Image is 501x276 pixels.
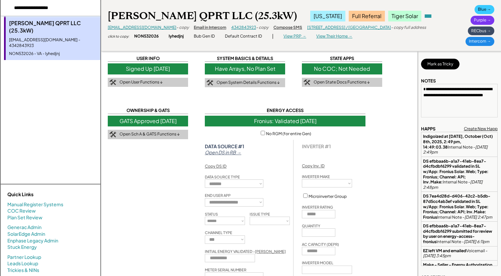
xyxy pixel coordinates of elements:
[349,11,385,21] div: Full Referral
[468,26,494,36] div: RECbus →
[9,37,97,49] div: [EMAIL_ADDRESS][DOMAIN_NAME] - 4342843923
[205,149,241,155] em: Open DS in RB →
[7,224,41,231] a: Generac Admin
[423,194,490,219] strong: DS 7ea4d28d-d406-42c2-b5db-87d5cc4ab3ef validated in SL w/App: Fronius Solar.Web; Type: Fronius; ...
[471,16,494,25] div: Purple →
[108,116,188,126] div: GATS Approved [DATE]
[466,37,494,46] div: Intercom →
[302,163,325,169] div: Copy Inv. ID
[475,5,494,14] div: Blue →
[7,260,38,267] a: Leads Lookup
[255,249,286,254] u: [PERSON_NAME]
[423,262,496,273] div: Email Sent Auto -
[194,25,226,31] div: Email in Intercom
[205,63,285,74] div: Have Arrays, No Plan Set
[302,260,333,265] div: INVERTER MODEL
[250,212,270,217] div: ISSUE TYPE
[108,9,297,22] div: [PERSON_NAME] QPRT LLC (25.3kW)
[169,34,184,39] div: lyhedjnj
[108,55,188,62] div: USER INFO
[302,55,382,62] div: STATE APPS
[217,80,280,86] div: Open System Details Functions ↓
[205,249,286,254] div: INITIAL ENERGY VALIDATED -
[9,51,97,57] div: NON532026 - VA - lyhedjnj
[464,239,489,244] em: [DATE] 6:11pm
[283,34,306,39] div: View PRP →
[134,34,159,39] div: NON532026
[423,159,489,184] strong: DS efbbaa6b-a1a7-41eb-8ea7-d4cfbdbf6299 validated in SL w/App: Fronius Solar.Web; Type: Fronius; ...
[302,223,320,228] div: QUANTITY
[7,237,58,244] a: Enphase Legacy Admin
[194,34,215,39] div: Bub Gen ID
[421,59,460,69] button: Mark as Tricky
[108,25,176,30] a: [EMAIL_ADDRESS][DOMAIN_NAME]
[465,215,492,220] em: [DATE] 2:47pm
[205,55,285,62] div: SYSTEM BASICS & DETAILS
[423,134,496,155] div: Internal Note -
[109,79,116,86] img: tool-icon.png
[108,34,129,39] div: click to copy:
[273,25,302,31] div: Compose SMS
[423,248,466,253] strong: EZ left VM and emailed
[391,25,426,31] div: - copy full address
[309,194,347,199] label: Microinverter Group
[176,25,189,31] div: - copy
[388,11,421,21] div: Tiger Solar
[316,34,352,39] div: View Their Home →
[302,63,382,74] div: No COC; Not Needed
[225,34,262,39] div: Default Contract ID
[109,131,116,137] img: tool-icon.png
[7,231,45,237] a: SolarEdge Admin
[205,193,231,198] div: END USER APP
[302,174,330,179] div: INVERTER MAKE
[119,79,163,85] div: Open User Functions ↓
[206,80,213,86] img: tool-icon.png
[7,214,43,221] a: Plan Set Review
[9,19,97,35] div: [PERSON_NAME] QPRT LLC (25.3kW)
[7,267,39,274] a: Trickies & NINs
[464,126,498,132] div: Create New Happ
[423,194,496,220] div: Internal Note -
[205,107,365,114] div: ENERGY ACCESS
[119,131,180,137] div: Open Sch A & GATS Functions ↓
[205,230,232,235] div: CHANNEL TYPE
[423,223,496,244] div: Internal Note -
[302,143,331,149] div: INVERTER #1
[423,134,494,149] strong: Indigoized at [DATE], October (Oct) 8th, 2025, 2:49 pm, 14:49:03.38
[310,11,345,21] div: [US_STATE]
[423,223,493,244] strong: DS efbbaa6b-a1a7-41eb-8ea7-d4cfbdbf6299 submitted for review by user on energy-access-fronius
[421,126,435,132] div: HAPPS
[108,107,188,114] div: OWNERSHIP & GATS
[421,78,436,84] div: NOTES
[205,174,240,179] div: DATA SOURCE TYPE
[266,131,311,136] label: No RGM (for entire Gen)
[423,248,496,259] div: Voicemail -
[7,208,36,214] a: COC Review
[423,145,488,155] em: [DATE] 2:49pm
[423,253,451,258] em: [DATE] 3:45pm
[108,63,188,74] div: Signed Up [DATE]
[205,267,246,272] div: METER SERIAL NUMBER
[423,179,483,190] em: [DATE] 2:48pm
[7,201,63,208] a: Manual Register Systems
[231,25,256,30] a: 4342843923
[272,33,273,40] div: |
[205,116,365,126] div: Fronius: Validated [DATE]
[314,79,370,85] div: Open State Docs Functions ↓
[205,164,227,169] div: Copy DS ID
[302,205,333,210] div: INVERTER RATING
[7,254,41,261] a: Partner Lookup
[307,25,391,30] a: [STREET_ADDRESS] / [GEOGRAPHIC_DATA]
[7,244,37,251] a: Stuck Energy
[302,242,339,247] div: AC CAPACITY (DEPR)
[423,159,496,190] div: Internal Note -
[7,191,74,198] div: Quick Links
[256,25,268,31] div: - copy
[304,79,310,86] img: tool-icon.png
[205,212,218,217] div: STATUS
[423,262,493,273] strong: Make - Seller - Energy Authorization email
[205,143,244,149] strong: DATA SOURCE #1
